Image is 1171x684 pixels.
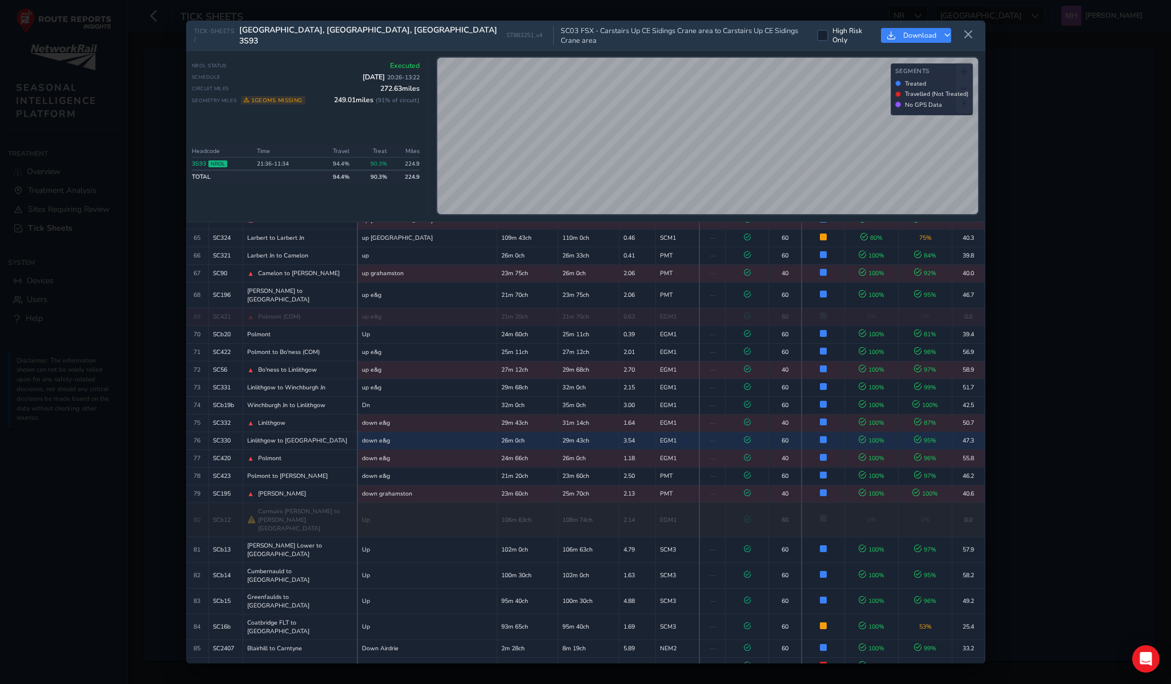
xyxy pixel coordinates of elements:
span: — [710,419,716,427]
span: 78 [194,472,200,480]
td: 60 [768,247,802,264]
td: PMT [656,264,699,282]
td: PMT [656,247,699,264]
td: 25m 11ch [558,325,619,343]
a: 3S93 [192,159,206,168]
span: 77 [194,454,200,462]
td: 60 [768,432,802,449]
span: — [710,597,716,605]
td: EGM1 [656,343,699,361]
th: Time [253,145,315,158]
span: — [710,251,716,260]
td: 50.7 [952,414,985,432]
td: 40.0 [952,264,985,282]
span: 100 % [859,269,884,277]
span: Polmont (COM) [258,312,300,321]
td: 0.0 [952,308,985,325]
span: 68 [194,291,200,299]
span: 76 [194,436,200,445]
td: 60 [768,537,802,562]
span: 20:26 - 13:22 [387,73,420,82]
td: up grahamston [357,264,497,282]
span: 100 % [859,571,884,580]
span: 100 % [859,383,884,392]
span: 81 % [914,330,936,339]
span: — [710,269,716,277]
td: down e&g [357,432,497,449]
span: 100 % [859,251,884,260]
td: down grahamston [357,485,497,502]
span: ▲ [247,312,254,321]
td: 26m 0ch [558,264,619,282]
span: [PERSON_NAME] [258,489,306,498]
span: — [710,436,716,445]
td: SC16b [209,614,243,639]
td: SC2407 [209,639,243,657]
span: — [710,234,716,242]
span: 84 % [914,251,936,260]
span: Greenfaulds to [GEOGRAPHIC_DATA] [247,593,353,610]
span: Carmuirs [PERSON_NAME] to [PERSON_NAME] [GEOGRAPHIC_DATA] [258,507,353,533]
td: EGM1 [656,414,699,432]
span: 74 [194,401,200,409]
span: 80 [194,516,200,524]
td: 40 [768,264,802,282]
span: No GPS Data [905,100,942,109]
td: 58.9 [952,361,985,379]
td: up e&g [357,379,497,396]
td: 46.2 [952,467,985,485]
span: [PERSON_NAME] Lower to [GEOGRAPHIC_DATA] [247,541,353,558]
td: PMT [656,485,699,502]
span: 100 % [859,622,884,631]
span: 92 % [914,269,936,277]
td: 47.3 [952,432,985,449]
td: 25m 11ch [497,343,558,361]
td: SC196 [209,282,243,308]
span: 99 % [914,383,936,392]
td: 95m 40ch [497,588,558,614]
th: Miles [391,145,420,158]
td: SC421 [209,308,243,325]
span: 75 % [919,234,932,242]
span: Winchburgh Jn to Linlithgow [247,401,325,409]
span: 100 % [859,489,884,498]
td: 24m 60ch [497,325,558,343]
span: 0% [921,312,930,321]
span: 98 % [914,348,936,356]
span: 96 % [914,454,936,462]
td: up [GEOGRAPHIC_DATA] [357,229,497,247]
td: up e&g [357,282,497,308]
span: — [710,348,716,356]
td: 27m 12ch [558,343,619,361]
td: 2.06 [619,264,656,282]
td: 94.4 % [316,170,353,183]
td: 95m 40ch [558,614,619,639]
td: 60 [768,502,802,537]
span: 100 % [859,348,884,356]
td: 1.63 [619,562,656,588]
th: Treat [353,145,390,158]
span: ▲ [247,454,254,463]
td: 29m 68ch [497,379,558,396]
td: 24m 66ch [497,449,558,467]
span: ▲ [247,419,254,428]
span: Polmont [247,330,271,339]
th: Travel [316,145,353,158]
td: 56.9 [952,343,985,361]
td: 42.5 [952,396,985,414]
span: 100 % [859,472,884,480]
th: Headcode [192,145,253,158]
span: Schedule [192,74,220,81]
td: 21m 70ch [558,308,619,325]
td: 2.01 [619,343,656,361]
span: — [710,401,716,409]
td: SC56 [209,361,243,379]
span: 1 geoms missing [241,96,305,104]
span: 67 [194,269,200,277]
span: 72 [194,365,200,374]
td: Up [357,614,497,639]
span: Linlthgow [258,419,285,427]
td: 27m 12ch [497,361,558,379]
td: SC195 [209,485,243,502]
span: Linlithgow to [GEOGRAPHIC_DATA] [247,436,347,445]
